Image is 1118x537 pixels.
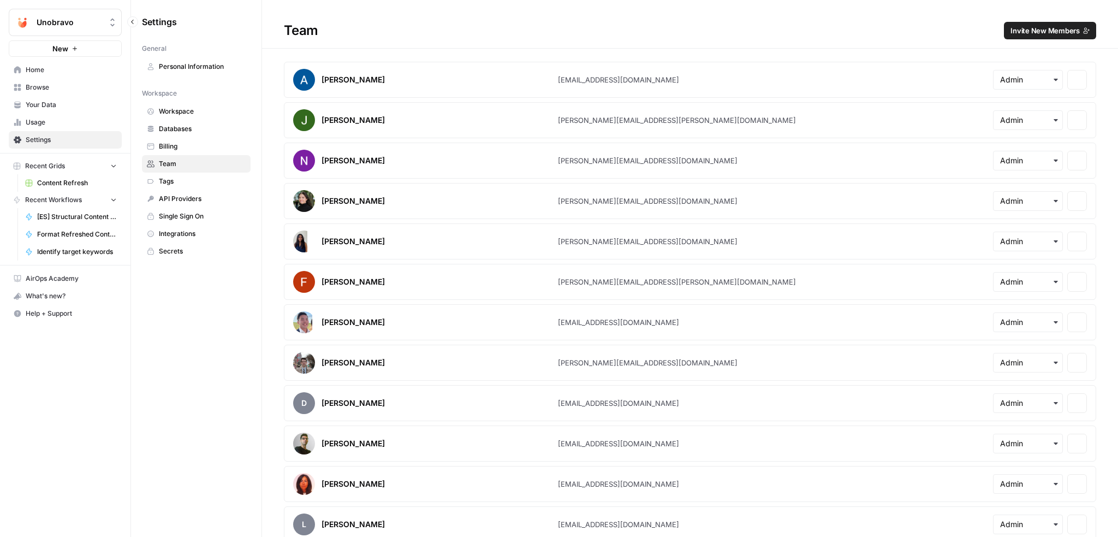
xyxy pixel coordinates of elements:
[322,398,385,409] div: [PERSON_NAME]
[1000,357,1056,368] input: Admin
[293,433,315,455] img: avatar
[142,88,177,98] span: Workspace
[142,120,251,138] a: Databases
[142,243,251,260] a: Secrets
[558,276,796,287] div: [PERSON_NAME][EMAIL_ADDRESS][PERSON_NAME][DOMAIN_NAME]
[26,65,117,75] span: Home
[9,158,122,174] button: Recent Grids
[293,69,315,91] img: avatar
[1000,155,1056,166] input: Admin
[142,15,177,28] span: Settings
[558,317,679,328] div: [EMAIL_ADDRESS][DOMAIN_NAME]
[142,103,251,120] a: Workspace
[322,276,385,287] div: [PERSON_NAME]
[293,514,315,535] span: L
[159,141,246,151] span: Billing
[37,229,117,239] span: Format Refreshed Content
[322,74,385,85] div: [PERSON_NAME]
[322,115,385,126] div: [PERSON_NAME]
[558,479,679,489] div: [EMAIL_ADDRESS][DOMAIN_NAME]
[37,178,117,188] span: Content Refresh
[322,155,385,166] div: [PERSON_NAME]
[558,74,679,85] div: [EMAIL_ADDRESS][DOMAIN_NAME]
[142,138,251,155] a: Billing
[1000,317,1056,328] input: Admin
[159,107,246,116] span: Workspace
[26,117,117,127] span: Usage
[293,109,315,131] img: avatar
[9,131,122,149] a: Settings
[293,352,315,374] img: avatar
[558,115,796,126] div: [PERSON_NAME][EMAIL_ADDRESS][PERSON_NAME][DOMAIN_NAME]
[159,211,246,221] span: Single Sign On
[9,96,122,114] a: Your Data
[1000,196,1056,206] input: Admin
[142,225,251,243] a: Integrations
[1004,22,1096,39] button: Invite New Members
[9,192,122,208] button: Recent Workflows
[9,270,122,287] a: AirOps Academy
[159,229,246,239] span: Integrations
[322,357,385,368] div: [PERSON_NAME]
[159,176,246,186] span: Tags
[262,22,1118,39] div: Team
[1000,438,1056,449] input: Admin
[37,212,117,222] span: [ES] Structural Content Refresh
[9,287,122,305] button: What's new?
[13,13,32,32] img: Unobravo Logo
[26,309,117,318] span: Help + Support
[25,195,82,205] span: Recent Workflows
[1010,25,1080,36] span: Invite New Members
[26,135,117,145] span: Settings
[1000,236,1056,247] input: Admin
[159,124,246,134] span: Databases
[9,288,121,304] div: What's new?
[20,174,122,192] a: Content Refresh
[26,100,117,110] span: Your Data
[142,190,251,208] a: API Providers
[1000,519,1056,530] input: Admin
[9,40,122,57] button: New
[1000,398,1056,409] input: Admin
[1000,479,1056,489] input: Admin
[9,61,122,79] a: Home
[9,79,122,96] a: Browse
[558,357,738,368] div: [PERSON_NAME][EMAIL_ADDRESS][DOMAIN_NAME]
[558,519,679,530] div: [EMAIL_ADDRESS][DOMAIN_NAME]
[37,17,103,28] span: Unobravo
[20,208,122,226] a: [ES] Structural Content Refresh
[52,43,68,54] span: New
[26,82,117,92] span: Browse
[9,305,122,322] button: Help + Support
[1000,74,1056,85] input: Admin
[293,473,315,495] img: avatar
[322,438,385,449] div: [PERSON_NAME]
[159,246,246,256] span: Secrets
[322,479,385,489] div: [PERSON_NAME]
[558,236,738,247] div: [PERSON_NAME][EMAIL_ADDRESS][DOMAIN_NAME]
[293,311,312,333] img: avatar
[293,190,315,212] img: avatar
[293,271,315,293] img: avatar
[26,274,117,284] span: AirOps Academy
[293,392,315,414] span: D
[1000,115,1056,126] input: Admin
[558,398,679,409] div: [EMAIL_ADDRESS][DOMAIN_NAME]
[558,438,679,449] div: [EMAIL_ADDRESS][DOMAIN_NAME]
[558,155,738,166] div: [PERSON_NAME][EMAIL_ADDRESS][DOMAIN_NAME]
[159,159,246,169] span: Team
[322,236,385,247] div: [PERSON_NAME]
[20,226,122,243] a: Format Refreshed Content
[1000,276,1056,287] input: Admin
[159,62,246,72] span: Personal Information
[9,9,122,36] button: Workspace: Unobravo
[142,44,166,54] span: General
[142,155,251,173] a: Team
[37,247,117,257] span: Identify target keywords
[142,58,251,75] a: Personal Information
[142,173,251,190] a: Tags
[142,208,251,225] a: Single Sign On
[293,231,307,252] img: avatar
[293,150,315,172] img: avatar
[25,161,65,171] span: Recent Grids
